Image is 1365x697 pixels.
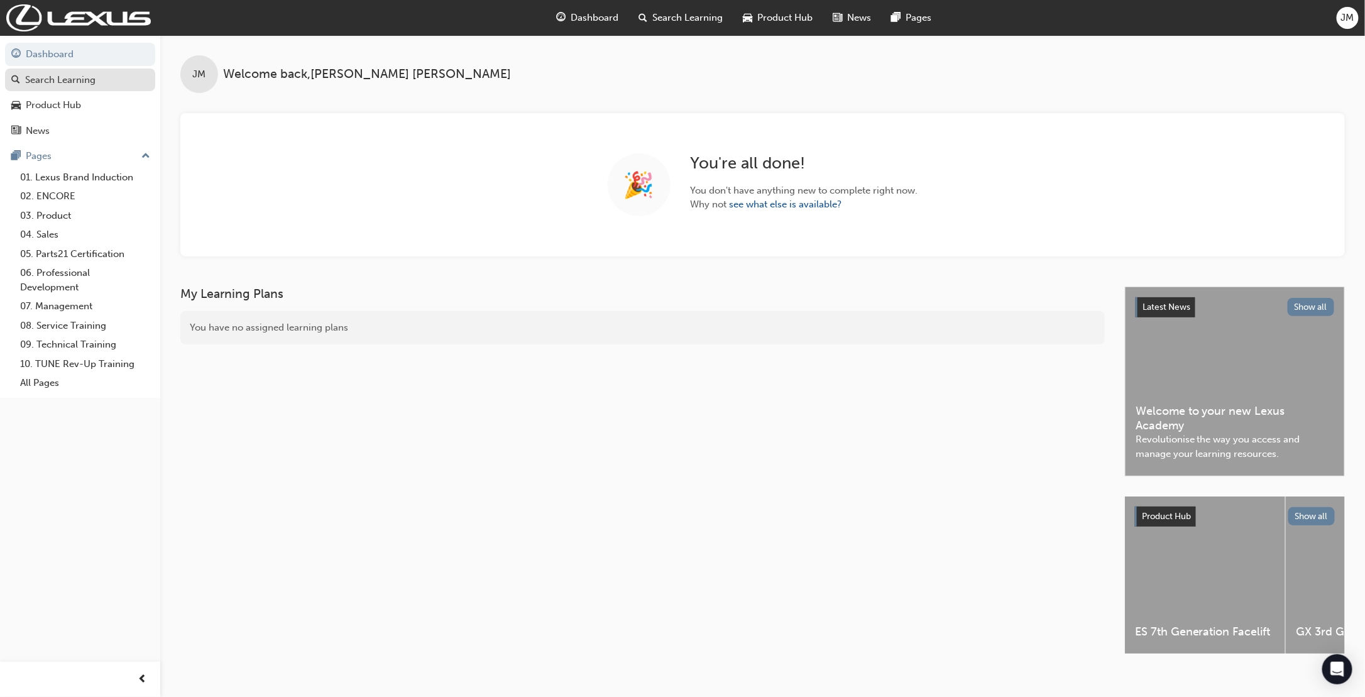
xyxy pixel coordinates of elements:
[691,184,918,198] span: You don't have anything new to complete right now.
[1136,404,1334,432] span: Welcome to your new Lexus Academy
[757,11,813,25] span: Product Hub
[1143,302,1190,312] span: Latest News
[743,10,752,26] span: car-icon
[223,67,511,82] span: Welcome back , [PERSON_NAME] [PERSON_NAME]
[691,153,918,173] h2: You're all done!
[639,10,647,26] span: search-icon
[26,124,50,138] div: News
[11,75,20,86] span: search-icon
[1288,507,1335,525] button: Show all
[1142,511,1191,522] span: Product Hub
[26,149,52,163] div: Pages
[193,67,206,82] span: JM
[15,297,155,316] a: 07. Management
[628,5,733,31] a: search-iconSearch Learning
[847,11,871,25] span: News
[1125,287,1345,476] a: Latest NewsShow allWelcome to your new Lexus AcademyRevolutionise the way you access and manage y...
[15,187,155,206] a: 02. ENCORE
[15,335,155,354] a: 09. Technical Training
[25,73,96,87] div: Search Learning
[730,199,842,210] a: see what else is available?
[15,206,155,226] a: 03. Product
[141,148,150,165] span: up-icon
[15,263,155,297] a: 06. Professional Development
[15,373,155,393] a: All Pages
[881,5,941,31] a: pages-iconPages
[1135,507,1335,527] a: Product HubShow all
[6,4,151,31] img: Trak
[5,145,155,168] button: Pages
[1135,625,1275,639] span: ES 7th Generation Facelift
[556,10,566,26] span: guage-icon
[5,69,155,92] a: Search Learning
[1136,297,1334,317] a: Latest NewsShow all
[11,151,21,162] span: pages-icon
[5,43,155,66] a: Dashboard
[1136,432,1334,461] span: Revolutionise the way you access and manage your learning resources.
[180,287,1105,301] h3: My Learning Plans
[623,178,655,192] span: 🎉
[11,126,21,137] span: news-icon
[11,49,21,60] span: guage-icon
[26,98,81,113] div: Product Hub
[15,244,155,264] a: 05. Parts21 Certification
[571,11,618,25] span: Dashboard
[733,5,823,31] a: car-iconProduct Hub
[906,11,931,25] span: Pages
[691,197,918,212] span: Why not
[1341,11,1354,25] span: JM
[138,672,148,688] span: prev-icon
[546,5,628,31] a: guage-iconDashboard
[11,100,21,111] span: car-icon
[1337,7,1359,29] button: JM
[15,225,155,244] a: 04. Sales
[5,119,155,143] a: News
[180,311,1105,344] div: You have no assigned learning plans
[652,11,723,25] span: Search Learning
[5,94,155,117] a: Product Hub
[15,168,155,187] a: 01. Lexus Brand Induction
[891,10,901,26] span: pages-icon
[15,354,155,374] a: 10. TUNE Rev-Up Training
[15,316,155,336] a: 08. Service Training
[833,10,842,26] span: news-icon
[823,5,881,31] a: news-iconNews
[1288,298,1335,316] button: Show all
[1125,497,1285,654] a: ES 7th Generation Facelift
[5,40,155,145] button: DashboardSearch LearningProduct HubNews
[1322,654,1352,684] div: Open Intercom Messenger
